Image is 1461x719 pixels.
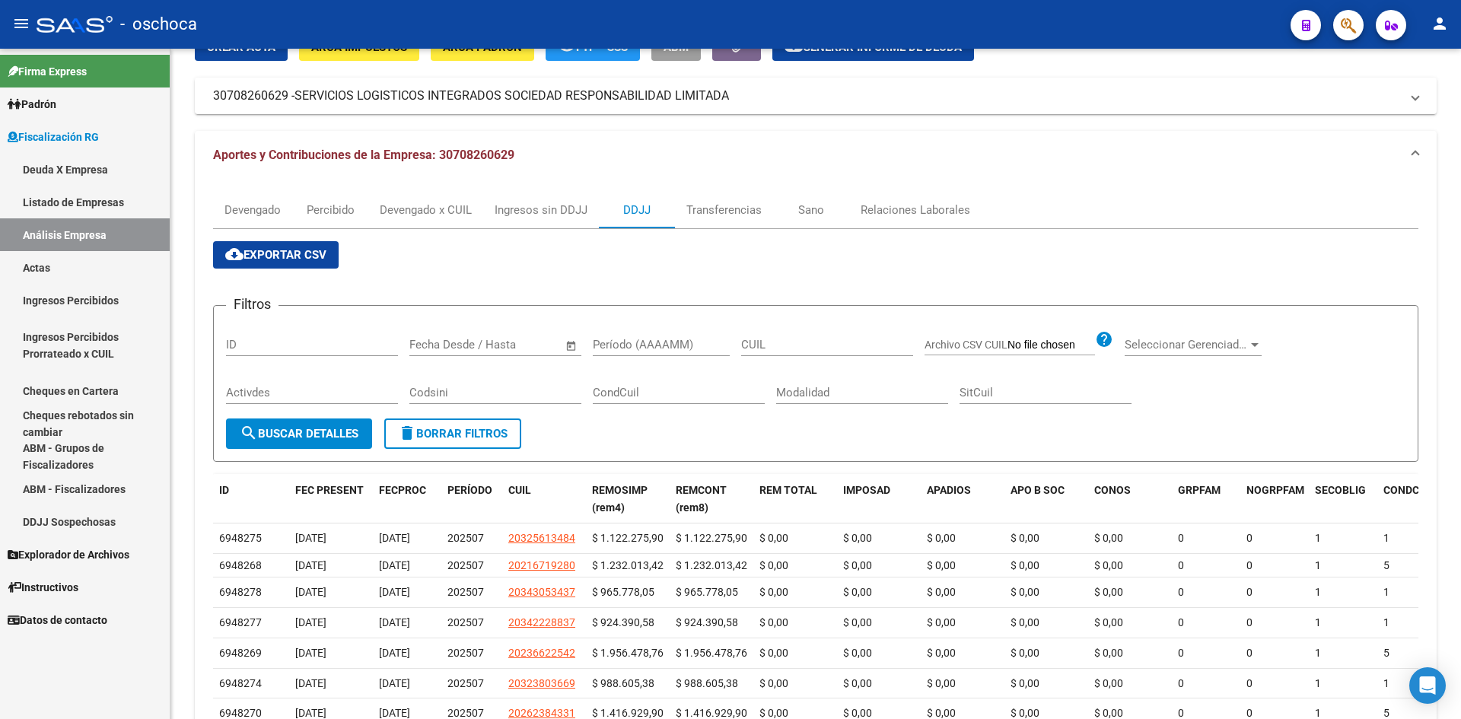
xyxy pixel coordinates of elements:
span: 0 [1178,707,1184,719]
span: 6948278 [219,586,262,598]
span: $ 1.232.013,42 [592,559,664,571]
mat-icon: menu [12,14,30,33]
span: $ 1.232.013,42 [676,559,747,571]
mat-icon: search [240,424,258,442]
span: 1 [1315,532,1321,544]
datatable-header-cell: SECOBLIG [1309,474,1377,524]
span: Archivo CSV CUIL [925,339,1007,351]
span: $ 0,00 [843,559,872,571]
div: Percibido [307,202,355,218]
span: 0 [1178,616,1184,628]
mat-icon: cloud_download [225,245,243,263]
datatable-header-cell: FECPROC [373,474,441,524]
span: $ 0,00 [1011,707,1039,719]
span: REM TOTAL [759,484,817,496]
h3: Filtros [226,294,279,315]
span: 6948277 [219,616,262,628]
span: 1 [1383,677,1389,689]
span: 1 [1315,647,1321,659]
datatable-header-cell: REM TOTAL [753,474,837,524]
span: 202507 [447,616,484,628]
span: 1 [1383,586,1389,598]
span: - oschoca [120,8,197,41]
span: $ 0,00 [843,647,872,659]
span: 5 [1383,707,1389,719]
span: $ 965.778,05 [676,586,738,598]
span: SERVICIOS LOGISTICOS INTEGRADOS SOCIEDAD RESPONSABILIDAD LIMITADA [294,87,729,104]
span: Datos de contacto [8,612,107,628]
span: $ 0,00 [1011,647,1039,659]
span: FEC PRESENT [295,484,364,496]
span: 20323803669 [508,677,575,689]
datatable-header-cell: REMCONT (rem8) [670,474,753,524]
span: $ 1.416.929,90 [676,707,747,719]
span: 0 [1246,707,1253,719]
datatable-header-cell: CONOS [1088,474,1172,524]
span: FECPROC [379,484,426,496]
span: 0 [1246,647,1253,659]
div: Devengado [224,202,281,218]
span: REMCONT (rem8) [676,484,727,514]
span: GRPFAM [1178,484,1221,496]
span: 1 [1315,616,1321,628]
span: Crear Acta [207,40,275,54]
span: 6948275 [219,532,262,544]
span: 20236622542 [508,647,575,659]
span: Buscar Detalles [240,427,358,441]
span: $ 0,00 [1011,616,1039,628]
span: Seleccionar Gerenciador [1125,338,1248,352]
div: Devengado x CUIL [380,202,472,218]
span: $ 1.122.275,90 [592,532,664,544]
div: Transferencias [686,202,762,218]
span: 0 [1246,559,1253,571]
datatable-header-cell: PERÍODO [441,474,502,524]
span: IMPOSAD [843,484,890,496]
span: $ 0,00 [759,559,788,571]
span: $ 0,00 [1094,532,1123,544]
div: DDJJ [623,202,651,218]
span: $ 0,00 [1094,647,1123,659]
span: [DATE] [379,559,410,571]
span: $ 0,00 [759,532,788,544]
button: Exportar CSV [213,241,339,269]
span: Fiscalización RG [8,129,99,145]
span: $ 0,00 [759,647,788,659]
datatable-header-cell: GRPFAM [1172,474,1240,524]
span: 1 [1315,707,1321,719]
span: 202507 [447,586,484,598]
span: 0 [1246,586,1253,598]
datatable-header-cell: IMPOSAD [837,474,921,524]
span: 5 [1383,559,1389,571]
span: CONDCUIL [1383,484,1435,496]
span: $ 0,00 [927,647,956,659]
span: $ 0,00 [1094,559,1123,571]
mat-icon: help [1095,330,1113,348]
span: $ 0,00 [927,707,956,719]
datatable-header-cell: CUIL [502,474,586,524]
mat-expansion-panel-header: Aportes y Contribuciones de la Empresa: 30708260629 [195,131,1437,180]
span: 0 [1178,586,1184,598]
span: Firma Express [8,63,87,80]
span: APO B SOC [1011,484,1065,496]
span: 20342228837 [508,616,575,628]
span: [DATE] [295,707,326,719]
span: 202507 [447,707,484,719]
span: SECOBLIG [1315,484,1366,496]
span: Exportar CSV [225,248,326,262]
span: [DATE] [379,707,410,719]
span: $ 0,00 [843,532,872,544]
span: CUIL [508,484,531,496]
span: $ 0,00 [843,616,872,628]
span: $ 0,00 [1094,586,1123,598]
span: 0 [1178,647,1184,659]
span: [DATE] [295,532,326,544]
span: REMOSIMP (rem4) [592,484,648,514]
div: Open Intercom Messenger [1409,667,1446,704]
span: $ 0,00 [1011,586,1039,598]
span: $ 1.956.478,76 [592,647,664,659]
span: 6948270 [219,707,262,719]
span: ID [219,484,229,496]
span: 0 [1246,532,1253,544]
button: Borrar Filtros [384,418,521,449]
span: 5 [1383,647,1389,659]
